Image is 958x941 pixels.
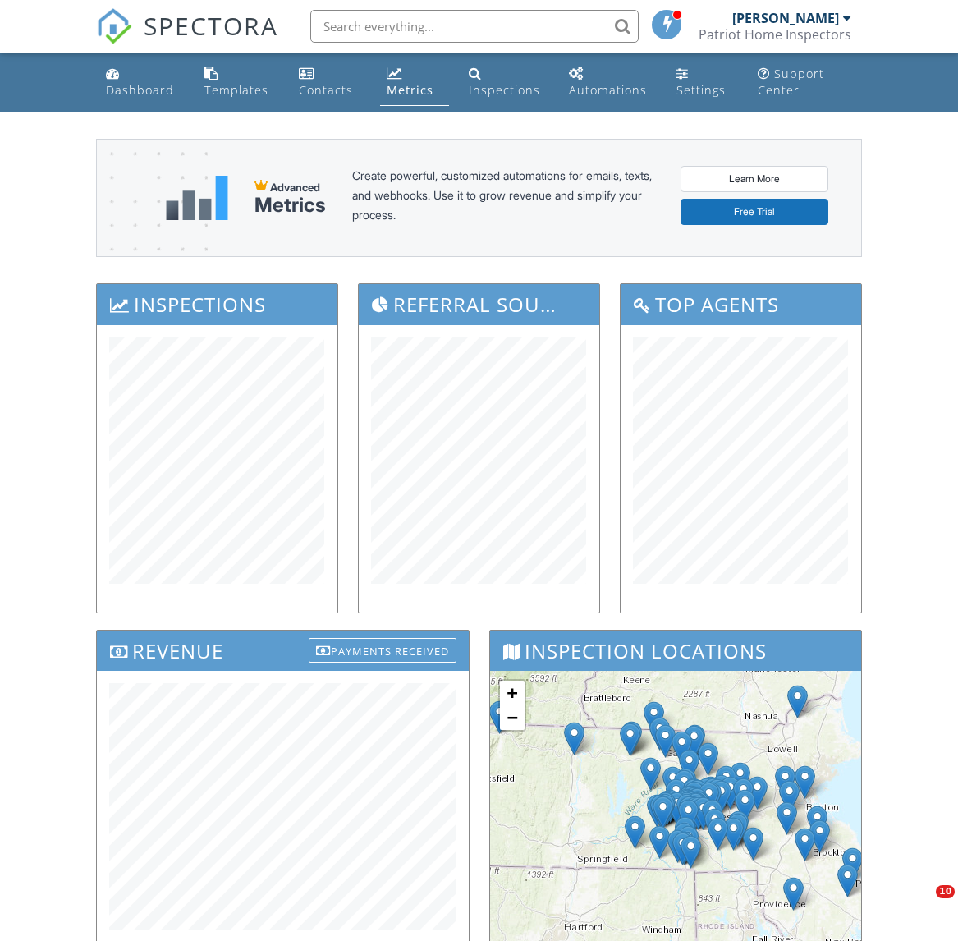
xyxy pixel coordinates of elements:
[97,284,337,324] h3: Inspections
[469,82,540,98] div: Inspections
[299,82,353,98] div: Contacts
[352,166,655,230] div: Create powerful, customized automations for emails, texts, and webhooks. Use it to grow revenue a...
[500,705,525,730] a: Zoom out
[699,26,851,43] div: Patriot Home Inspectors
[97,140,208,321] img: advanced-banner-bg-f6ff0eecfa0ee76150a1dea9fec4b49f333892f74bc19f1b897a312d7a1b2ff3.png
[97,631,469,671] h3: Revenue
[569,82,647,98] div: Automations
[204,82,268,98] div: Templates
[96,8,132,44] img: The Best Home Inspection Software - Spectora
[751,59,859,106] a: Support Center
[144,8,278,43] span: SPECTORA
[270,181,320,194] span: Advanced
[380,59,448,106] a: Metrics
[254,194,326,217] div: Metrics
[902,885,942,925] iframe: Intercom live chat
[309,638,456,663] div: Payments Received
[387,82,433,98] div: Metrics
[106,82,174,98] div: Dashboard
[166,176,228,220] img: metrics-aadfce2e17a16c02574e7fc40e4d6b8174baaf19895a402c862ea781aae8ef5b.svg
[758,66,824,98] div: Support Center
[96,22,278,57] a: SPECTORA
[500,681,525,705] a: Zoom in
[681,166,828,192] a: Learn More
[309,635,456,662] a: Payments Received
[198,59,280,106] a: Templates
[462,59,550,106] a: Inspections
[681,199,828,225] a: Free Trial
[621,284,861,324] h3: Top Agents
[670,59,737,106] a: Settings
[732,10,839,26] div: [PERSON_NAME]
[562,59,657,106] a: Automations (Basic)
[99,59,185,106] a: Dashboard
[310,10,639,43] input: Search everything...
[676,82,726,98] div: Settings
[359,284,599,324] h3: Referral Sources
[490,631,862,671] h3: Inspection Locations
[292,59,367,106] a: Contacts
[936,885,955,898] span: 10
